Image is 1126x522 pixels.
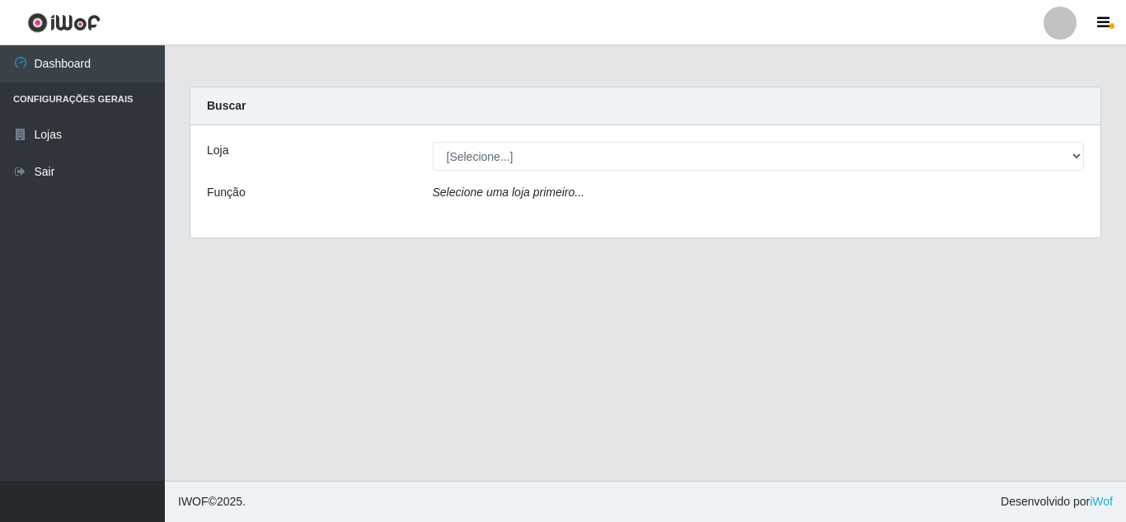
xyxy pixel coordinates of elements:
[178,493,246,510] span: © 2025 .
[1090,495,1113,508] a: iWof
[178,495,209,508] span: IWOF
[207,99,246,112] strong: Buscar
[1001,493,1113,510] span: Desenvolvido por
[207,142,228,159] label: Loja
[433,186,584,199] i: Selecione uma loja primeiro...
[27,12,101,33] img: CoreUI Logo
[207,184,246,201] label: Função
